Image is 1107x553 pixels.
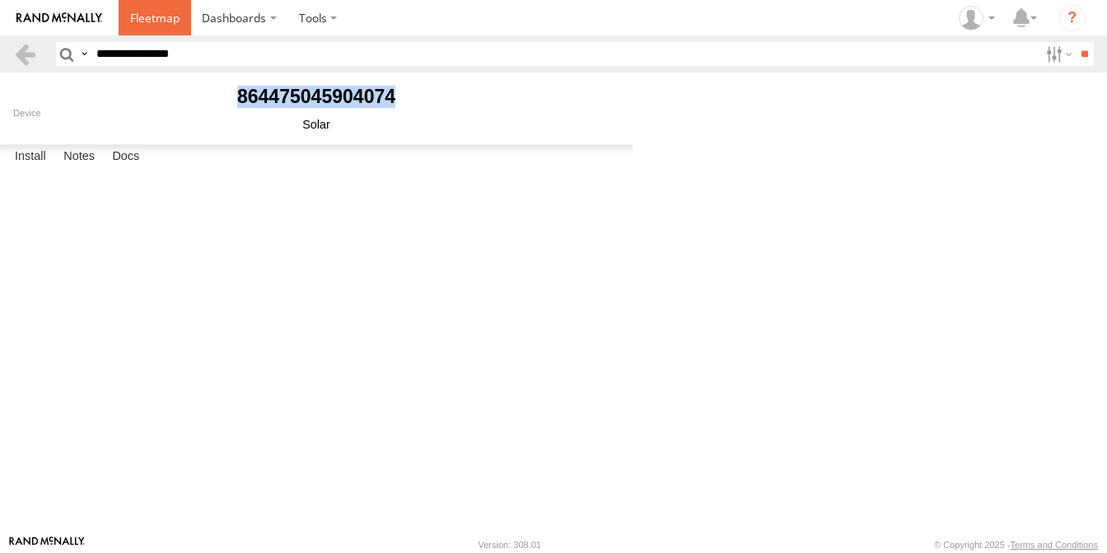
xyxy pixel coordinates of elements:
div: Craig Maywhort [953,6,1001,30]
div: Device [13,108,619,118]
a: Terms and Conditions [1011,540,1098,550]
i: ? [1059,5,1086,31]
label: Search Query [77,42,91,66]
label: Search Filter Options [1039,42,1075,66]
div: Solar [13,118,619,131]
label: Notes [55,145,103,168]
label: Install [7,145,54,168]
a: Visit our Website [9,537,85,553]
div: © Copyright 2025 - [934,540,1098,550]
b: 864475045904074 [237,86,395,107]
div: Version: 308.01 [479,540,541,550]
a: Back to previous Page [13,42,37,66]
label: Docs [104,145,147,168]
img: rand-logo.svg [16,12,102,24]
